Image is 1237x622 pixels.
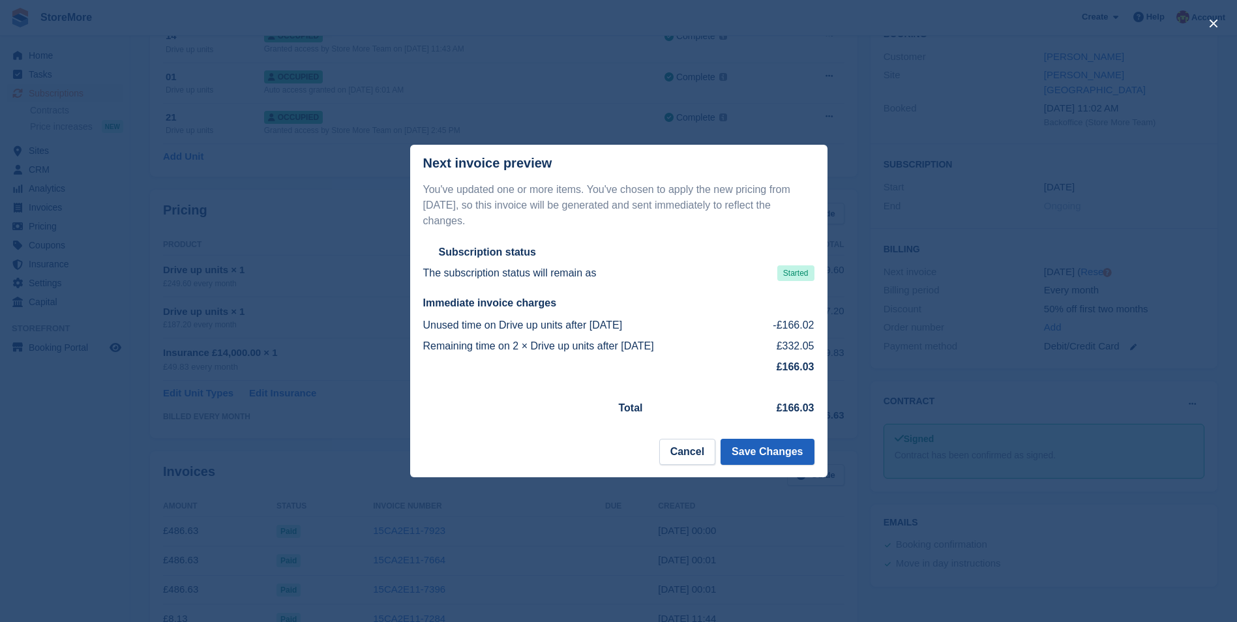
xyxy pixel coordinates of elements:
[619,402,643,413] strong: Total
[423,315,755,336] td: Unused time on Drive up units after [DATE]
[423,182,814,229] p: You've updated one or more items. You've chosen to apply the new pricing from [DATE], so this inv...
[721,439,814,465] button: Save Changes
[659,439,715,465] button: Cancel
[423,265,597,281] p: The subscription status will remain as
[423,297,814,310] h2: Immediate invoice charges
[755,315,814,336] td: -£166.02
[1203,13,1224,34] button: close
[755,336,814,357] td: £332.05
[439,246,536,259] h2: Subscription status
[777,361,814,372] strong: £166.03
[423,156,552,171] p: Next invoice preview
[423,336,755,357] td: Remaining time on 2 × Drive up units after [DATE]
[777,402,814,413] strong: £166.03
[777,265,814,281] span: Started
